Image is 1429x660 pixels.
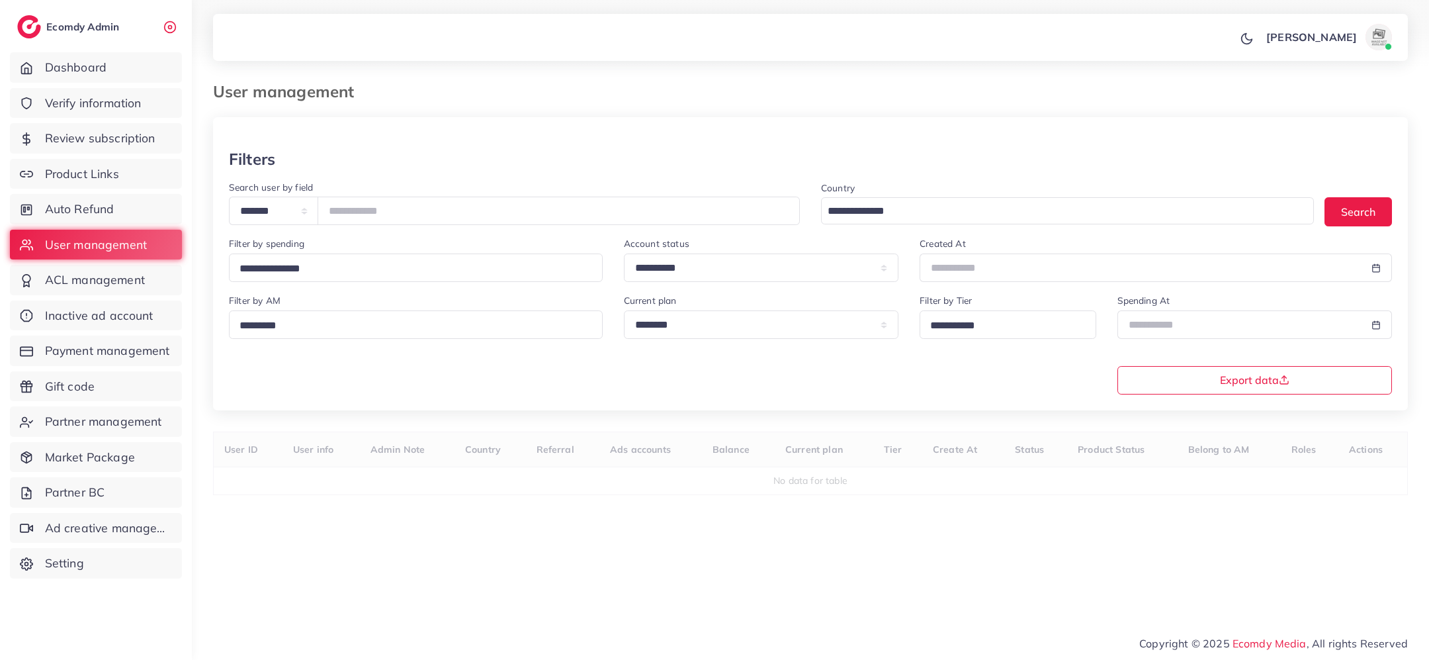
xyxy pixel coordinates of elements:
[10,123,182,154] a: Review subscription
[10,477,182,508] a: Partner BC
[823,201,1297,222] input: Search for option
[10,442,182,473] a: Market Package
[926,316,1078,336] input: Search for option
[17,15,122,38] a: logoEcomdy Admin
[45,449,135,466] span: Market Package
[10,301,182,331] a: Inactive ad account
[10,52,182,83] a: Dashboard
[229,254,603,282] div: Search for option
[1266,29,1357,45] p: [PERSON_NAME]
[45,520,172,537] span: Ad creative management
[45,307,153,324] span: Inactive ad account
[17,15,41,38] img: logo
[45,59,107,76] span: Dashboard
[45,95,142,112] span: Verify information
[235,316,585,336] input: Search for option
[45,413,162,430] span: Partner management
[229,181,313,194] label: Search user by field
[1307,636,1408,651] span: , All rights Reserved
[45,236,147,254] span: User management
[10,336,182,366] a: Payment management
[229,237,304,250] label: Filter by spending
[45,342,170,359] span: Payment management
[920,237,966,250] label: Created At
[1117,366,1393,395] button: Export data
[624,237,689,250] label: Account status
[10,548,182,579] a: Setting
[235,259,585,279] input: Search for option
[45,271,145,289] span: ACL management
[10,371,182,402] a: Gift code
[821,181,855,195] label: Country
[1139,636,1408,651] span: Copyright © 2025
[1117,294,1170,307] label: Spending At
[10,159,182,189] a: Product Links
[10,230,182,260] a: User management
[45,555,84,572] span: Setting
[10,513,182,543] a: Ad creative management
[229,150,275,169] h3: Filters
[229,294,281,307] label: Filter by AM
[45,484,105,501] span: Partner BC
[45,201,114,218] span: Auto Refund
[213,82,365,101] h3: User management
[45,130,155,147] span: Review subscription
[1259,24,1397,50] a: [PERSON_NAME]avatar
[1220,375,1289,385] span: Export data
[1324,197,1392,226] button: Search
[1365,24,1392,50] img: avatar
[821,197,1314,224] div: Search for option
[10,406,182,437] a: Partner management
[45,165,119,183] span: Product Links
[46,21,122,33] h2: Ecomdy Admin
[10,265,182,295] a: ACL management
[1233,637,1307,650] a: Ecomdy Media
[10,194,182,224] a: Auto Refund
[45,378,95,395] span: Gift code
[624,294,677,307] label: Current plan
[920,310,1096,339] div: Search for option
[920,294,972,307] label: Filter by Tier
[10,88,182,118] a: Verify information
[229,310,603,339] div: Search for option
